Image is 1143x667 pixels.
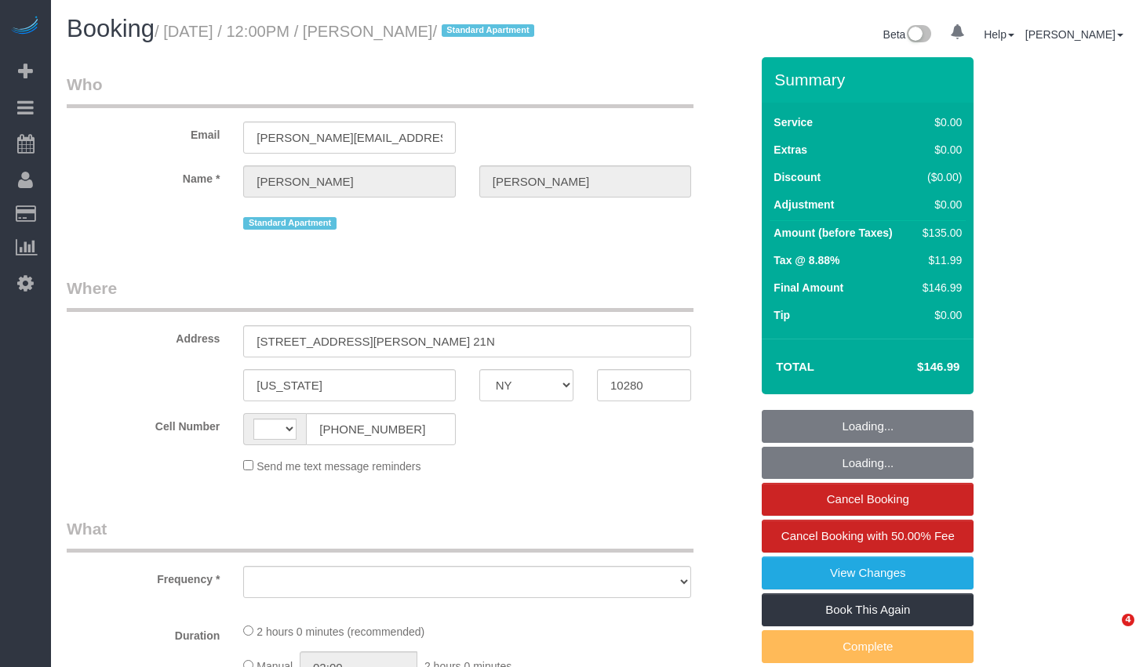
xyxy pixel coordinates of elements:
[762,556,974,589] a: View Changes
[984,28,1014,41] a: Help
[55,165,231,187] label: Name *
[55,566,231,587] label: Frequency *
[776,360,814,373] strong: Total
[243,165,455,198] input: First Name
[67,73,693,108] legend: Who
[774,225,892,241] label: Amount (before Taxes)
[1090,614,1127,651] iframe: Intercom live chat
[442,24,535,37] span: Standard Apartment
[67,15,155,42] span: Booking
[9,16,41,38] img: Automaid Logo
[916,114,962,130] div: $0.00
[1122,614,1134,626] span: 4
[762,520,974,553] a: Cancel Booking with 50.00% Fee
[916,225,962,241] div: $135.00
[916,169,962,185] div: ($0.00)
[306,413,455,445] input: Cell Number
[257,460,420,473] span: Send me text message reminders
[774,71,966,89] h3: Summary
[762,483,974,516] a: Cancel Booking
[916,280,962,295] div: $146.99
[243,217,337,230] span: Standard Apartment
[781,529,955,542] span: Cancel Booking with 50.00% Fee
[762,593,974,626] a: Book This Again
[432,23,539,40] span: /
[905,25,931,45] img: New interface
[479,165,691,198] input: Last Name
[883,28,932,41] a: Beta
[55,325,231,346] label: Address
[597,369,691,401] input: Zip Code
[774,197,834,212] label: Adjustment
[55,121,231,143] label: Email
[774,142,807,158] label: Extras
[243,121,455,154] input: Email
[774,280,843,295] label: Final Amount
[916,142,962,158] div: $0.00
[916,197,962,212] div: $0.00
[916,307,962,323] div: $0.00
[870,361,959,374] h4: $146.99
[774,114,813,130] label: Service
[774,252,839,268] label: Tax @ 8.88%
[55,622,231,643] label: Duration
[155,23,539,40] small: / [DATE] / 12:00PM / [PERSON_NAME]
[774,307,790,323] label: Tip
[774,169,821,185] label: Discount
[67,277,693,312] legend: Where
[243,369,455,401] input: City
[1025,28,1123,41] a: [PERSON_NAME]
[55,413,231,434] label: Cell Number
[257,625,424,638] span: 2 hours 0 minutes (recommended)
[916,252,962,268] div: $11.99
[67,517,693,553] legend: What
